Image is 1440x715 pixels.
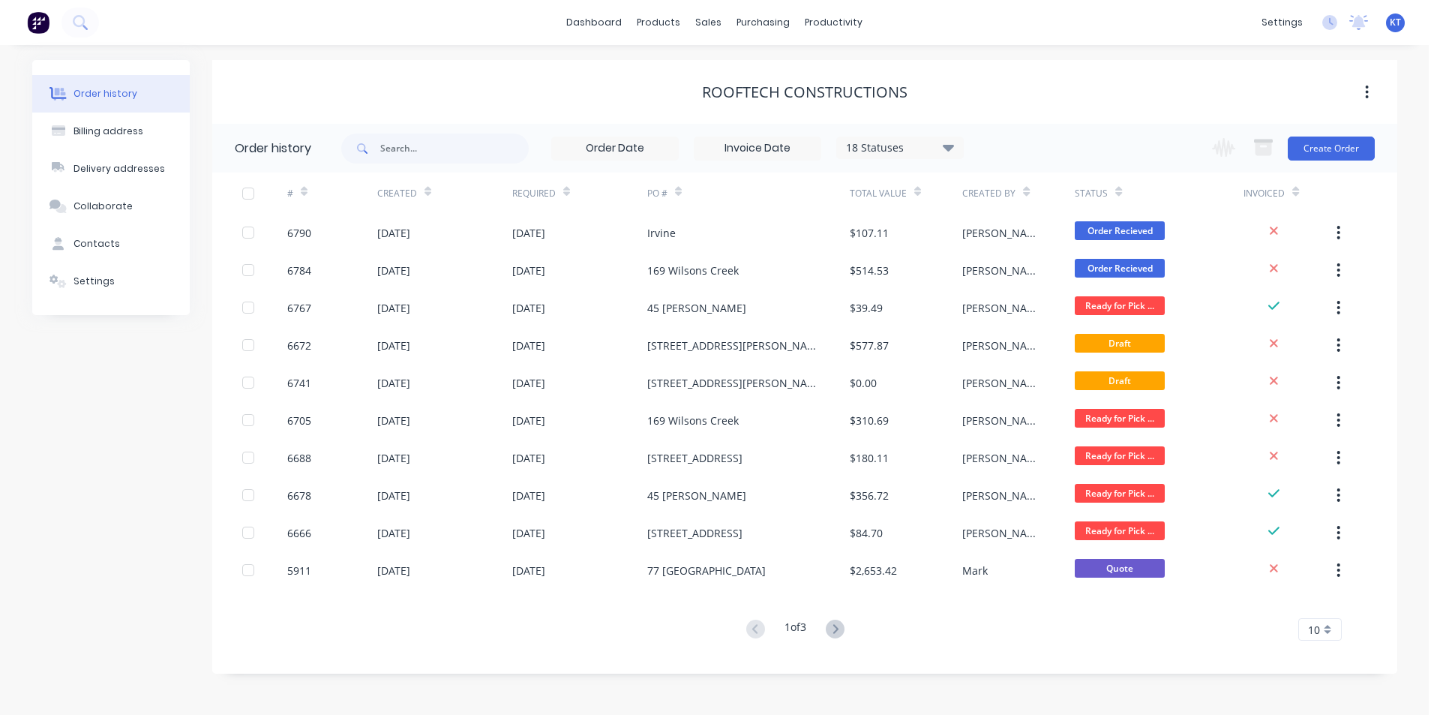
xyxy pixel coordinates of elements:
div: $356.72 [850,488,889,503]
div: 5911 [287,563,311,578]
div: [PERSON_NAME] [962,300,1045,316]
div: [STREET_ADDRESS] [647,450,742,466]
div: products [629,11,688,34]
div: [DATE] [377,488,410,503]
div: [PERSON_NAME] [962,525,1045,541]
div: [DATE] [377,300,410,316]
div: Irvine [647,225,676,241]
input: Order Date [552,137,678,160]
div: $310.69 [850,413,889,428]
div: [DATE] [377,263,410,278]
span: Order Recieved [1075,221,1165,240]
div: [DATE] [377,225,410,241]
div: Status [1075,187,1108,200]
div: Billing address [73,125,143,138]
div: [DATE] [512,450,545,466]
div: 6666 [287,525,311,541]
div: [DATE] [377,450,410,466]
div: Contacts [73,237,120,251]
div: Created [377,187,417,200]
div: [DATE] [512,300,545,316]
div: [DATE] [512,338,545,353]
span: Ready for Pick ... [1075,296,1165,315]
div: 6678 [287,488,311,503]
div: Required [512,173,647,214]
div: 18 Statuses [837,140,963,156]
div: 6672 [287,338,311,353]
div: 6790 [287,225,311,241]
span: Draft [1075,334,1165,353]
div: [DATE] [512,563,545,578]
div: $2,653.42 [850,563,897,578]
div: # [287,173,377,214]
div: Collaborate [73,200,133,213]
div: purchasing [729,11,797,34]
button: Delivery addresses [32,150,190,188]
div: [DATE] [512,375,545,391]
div: [STREET_ADDRESS][PERSON_NAME] [647,375,820,391]
span: Ready for Pick ... [1075,409,1165,428]
div: [PERSON_NAME] [962,263,1045,278]
div: 6705 [287,413,311,428]
button: Create Order [1288,137,1375,161]
div: Invoiced [1243,173,1333,214]
div: [PERSON_NAME] [962,338,1045,353]
div: settings [1254,11,1310,34]
div: [DATE] [377,563,410,578]
div: $107.11 [850,225,889,241]
div: 45 [PERSON_NAME] [647,488,746,503]
div: [DATE] [377,413,410,428]
span: Ready for Pick ... [1075,446,1165,465]
div: [DATE] [512,525,545,541]
span: KT [1390,16,1401,29]
div: productivity [797,11,870,34]
input: Invoice Date [694,137,820,160]
button: Settings [32,263,190,300]
div: Total Value [850,173,962,214]
div: $180.11 [850,450,889,466]
div: [PERSON_NAME] [962,225,1045,241]
div: 169 Wilsons Creek [647,413,739,428]
div: 77 [GEOGRAPHIC_DATA] [647,563,766,578]
div: Mark [962,563,988,578]
div: [PERSON_NAME] [962,413,1045,428]
div: $514.53 [850,263,889,278]
div: [PERSON_NAME] [962,450,1045,466]
div: PO # [647,187,667,200]
div: [DATE] [512,225,545,241]
div: [DATE] [512,413,545,428]
div: Status [1075,173,1243,214]
div: 45 [PERSON_NAME] [647,300,746,316]
div: 6767 [287,300,311,316]
div: Created By [962,187,1015,200]
div: # [287,187,293,200]
span: Quote [1075,559,1165,578]
div: [PERSON_NAME] [962,375,1045,391]
a: dashboard [559,11,629,34]
div: Invoiced [1243,187,1285,200]
div: $39.49 [850,300,883,316]
span: Draft [1075,371,1165,390]
div: sales [688,11,729,34]
div: Rooftech Constructions [702,83,907,101]
button: Billing address [32,113,190,150]
div: PO # [647,173,850,214]
span: Ready for Pick ... [1075,521,1165,540]
button: Contacts [32,225,190,263]
div: $577.87 [850,338,889,353]
div: $0.00 [850,375,877,391]
span: Order Recieved [1075,259,1165,278]
div: 6784 [287,263,311,278]
button: Collaborate [32,188,190,225]
div: Created By [962,173,1075,214]
div: $84.70 [850,525,883,541]
div: Delivery addresses [73,162,165,176]
div: [DATE] [377,375,410,391]
div: Required [512,187,556,200]
div: [STREET_ADDRESS][PERSON_NAME] [647,338,820,353]
div: Order history [235,140,311,158]
div: 6688 [287,450,311,466]
div: [STREET_ADDRESS] [647,525,742,541]
span: 10 [1308,622,1320,638]
div: 1 of 3 [784,619,806,641]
